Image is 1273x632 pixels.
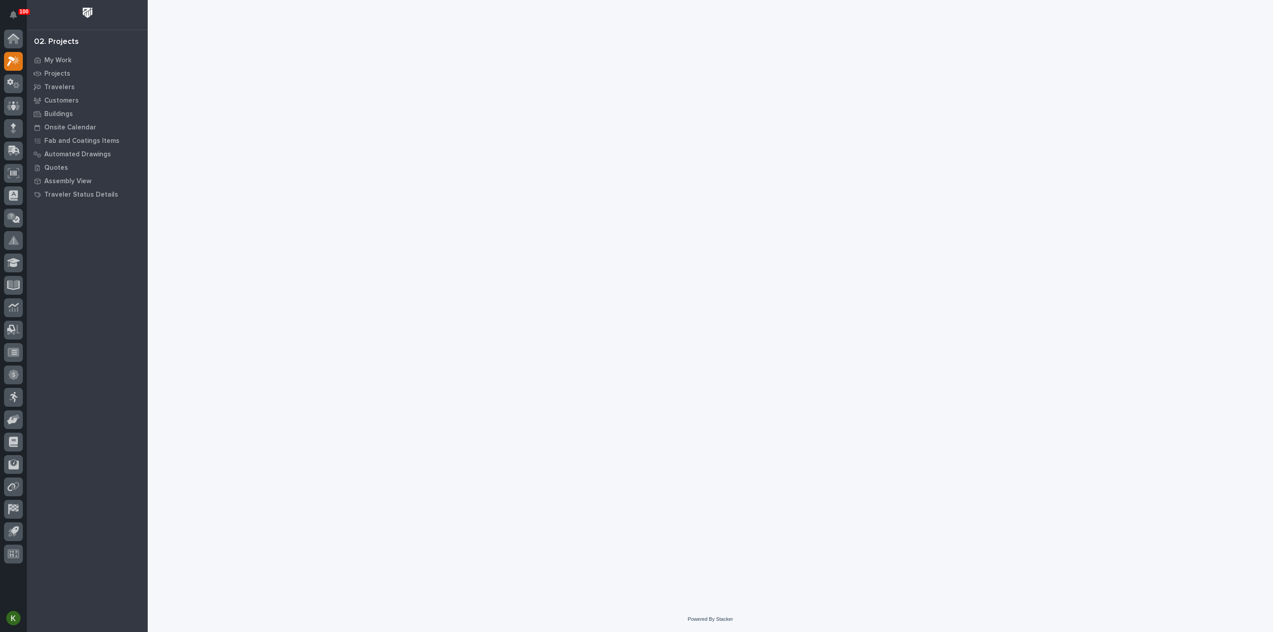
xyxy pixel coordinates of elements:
[688,616,733,622] a: Powered By Stacker
[27,147,148,161] a: Automated Drawings
[44,164,68,172] p: Quotes
[27,94,148,107] a: Customers
[27,53,148,67] a: My Work
[27,80,148,94] a: Travelers
[44,97,79,105] p: Customers
[44,83,75,91] p: Travelers
[27,188,148,201] a: Traveler Status Details
[4,609,23,628] button: users-avatar
[27,161,148,174] a: Quotes
[44,137,120,145] p: Fab and Coatings Items
[44,177,91,185] p: Assembly View
[44,150,111,159] p: Automated Drawings
[44,124,96,132] p: Onsite Calendar
[27,174,148,188] a: Assembly View
[44,191,118,199] p: Traveler Status Details
[20,9,29,15] p: 100
[11,11,23,25] div: Notifications100
[44,110,73,118] p: Buildings
[27,120,148,134] a: Onsite Calendar
[27,134,148,147] a: Fab and Coatings Items
[27,107,148,120] a: Buildings
[79,4,96,21] img: Workspace Logo
[34,37,79,47] div: 02. Projects
[4,5,23,24] button: Notifications
[27,67,148,80] a: Projects
[44,56,72,64] p: My Work
[44,70,70,78] p: Projects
